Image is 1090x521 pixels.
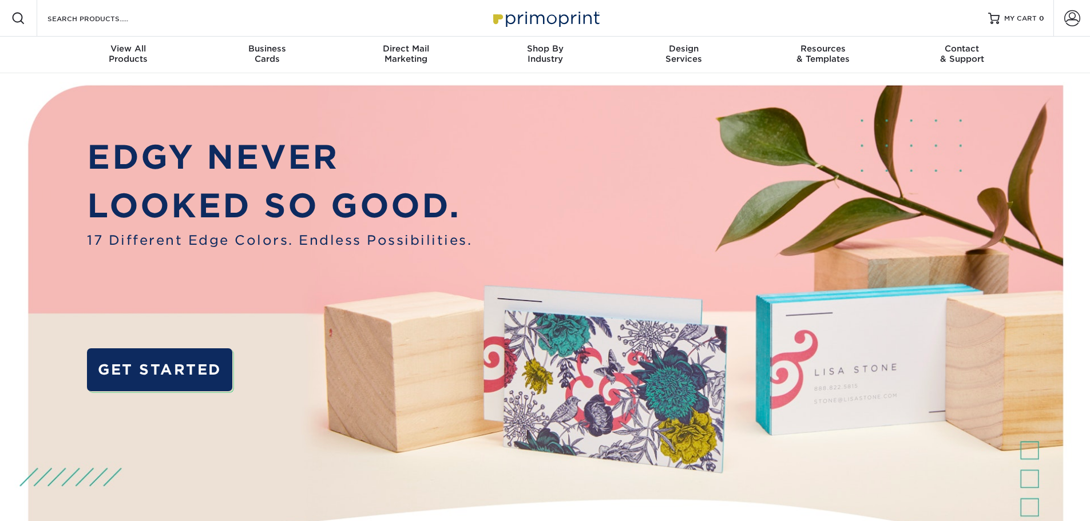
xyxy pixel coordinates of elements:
span: Direct Mail [336,43,475,54]
div: Marketing [336,43,475,64]
a: BusinessCards [197,37,336,73]
span: MY CART [1004,14,1037,23]
a: Contact& Support [893,37,1032,73]
p: LOOKED SO GOOD. [87,181,472,230]
span: Design [615,43,754,54]
span: 0 [1039,14,1044,22]
a: GET STARTED [87,348,232,391]
input: SEARCH PRODUCTS..... [46,11,158,25]
span: Business [197,43,336,54]
span: 17 Different Edge Colors. Endless Possibilities. [87,230,472,250]
img: Primoprint [488,6,603,30]
a: Resources& Templates [754,37,893,73]
div: Industry [475,43,615,64]
a: Shop ByIndustry [475,37,615,73]
span: View All [59,43,198,54]
span: Contact [893,43,1032,54]
a: View AllProducts [59,37,198,73]
div: Cards [197,43,336,64]
a: Direct MailMarketing [336,37,475,73]
p: EDGY NEVER [87,133,472,182]
a: DesignServices [615,37,754,73]
div: Services [615,43,754,64]
span: Resources [754,43,893,54]
span: Shop By [475,43,615,54]
div: & Support [893,43,1032,64]
div: & Templates [754,43,893,64]
div: Products [59,43,198,64]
